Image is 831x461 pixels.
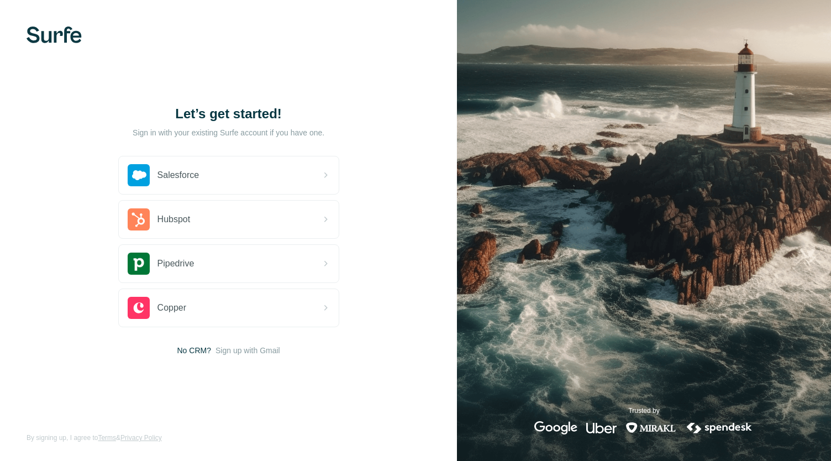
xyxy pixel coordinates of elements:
[118,105,339,123] h1: Let’s get started!
[27,27,82,43] img: Surfe's logo
[177,345,211,356] span: No CRM?
[120,434,162,442] a: Privacy Policy
[534,421,577,434] img: google's logo
[157,301,186,315] span: Copper
[628,406,659,416] p: Trusted by
[157,169,199,182] span: Salesforce
[27,433,162,443] span: By signing up, I agree to &
[128,297,150,319] img: copper's logo
[128,253,150,275] img: pipedrive's logo
[128,208,150,230] img: hubspot's logo
[128,164,150,186] img: salesforce's logo
[98,434,116,442] a: Terms
[586,421,617,434] img: uber's logo
[215,345,280,356] button: Sign up with Gmail
[157,257,194,270] span: Pipedrive
[157,213,191,226] span: Hubspot
[625,421,676,434] img: mirakl's logo
[685,421,754,434] img: spendesk's logo
[133,127,324,138] p: Sign in with your existing Surfe account if you have one.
